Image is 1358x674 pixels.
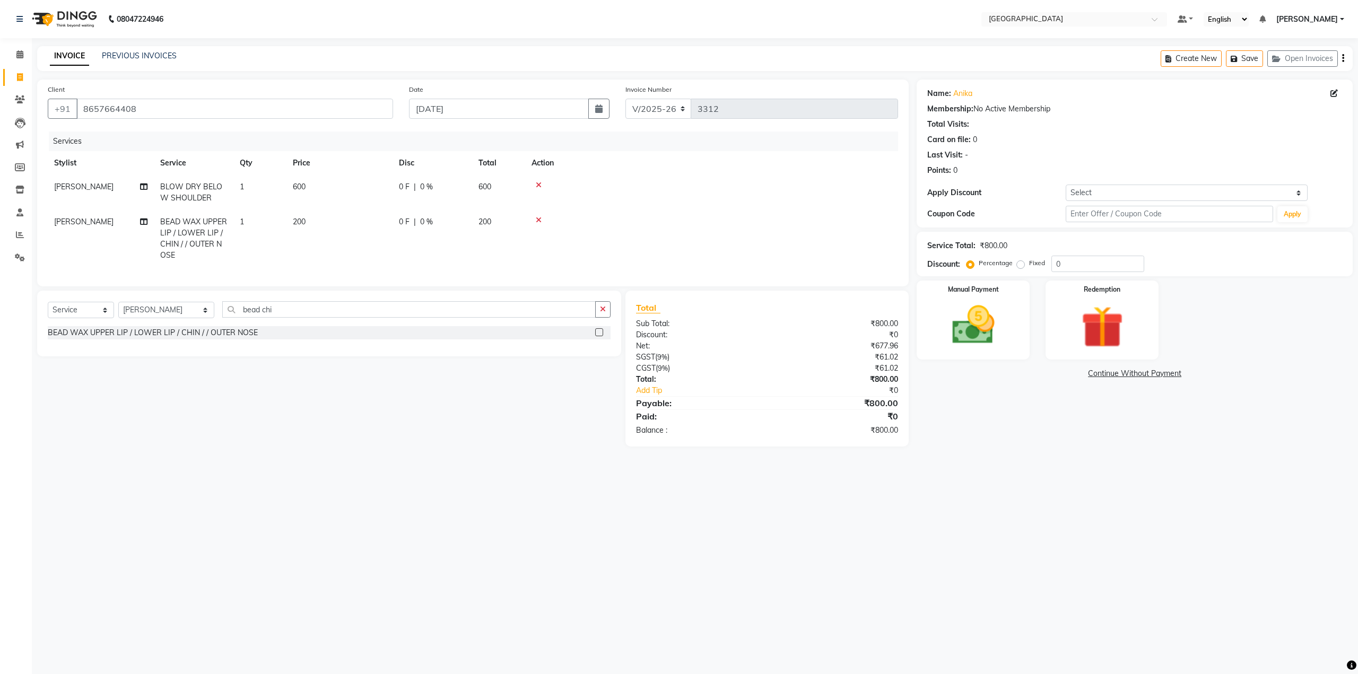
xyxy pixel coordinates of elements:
input: Enter Offer / Coupon Code [1066,206,1273,222]
a: PREVIOUS INVOICES [102,51,177,60]
span: 0 % [420,216,433,227]
div: Membership: [927,103,973,115]
div: ₹0 [767,410,906,423]
th: Disc [393,151,472,175]
span: BLOW DRY BELOW SHOULDER [160,182,222,203]
div: Service Total: [927,240,976,251]
label: Date [409,85,423,94]
button: Create New [1161,50,1222,67]
div: Coupon Code [927,208,1066,220]
div: Sub Total: [628,318,767,329]
div: Points: [927,165,951,176]
div: ( ) [628,363,767,374]
label: Fixed [1029,258,1045,268]
span: 600 [478,182,491,191]
th: Service [154,151,233,175]
div: 0 [973,134,977,145]
span: SGST [636,352,655,362]
button: Open Invoices [1267,50,1338,67]
div: Discount: [628,329,767,340]
div: ₹677.96 [767,340,906,352]
button: Save [1226,50,1263,67]
div: Payable: [628,397,767,409]
span: 200 [478,217,491,226]
label: Redemption [1084,285,1120,294]
div: - [965,150,968,161]
span: [PERSON_NAME] [54,182,114,191]
th: Stylist [48,151,154,175]
div: Name: [927,88,951,99]
div: ₹800.00 [767,397,906,409]
span: CGST [636,363,656,373]
div: ( ) [628,352,767,363]
th: Total [472,151,525,175]
span: 0 F [399,181,410,192]
div: ₹800.00 [767,425,906,436]
div: Card on file: [927,134,971,145]
div: Total: [628,374,767,385]
button: Apply [1277,206,1308,222]
span: [PERSON_NAME] [1276,14,1338,25]
span: Total [636,302,660,313]
label: Client [48,85,65,94]
span: 9% [657,353,667,361]
div: ₹800.00 [980,240,1007,251]
b: 08047224946 [117,4,163,34]
div: Apply Discount [927,187,1066,198]
div: ₹800.00 [767,374,906,385]
div: Balance : [628,425,767,436]
div: Services [49,132,906,151]
div: BEAD WAX UPPER LIP / LOWER LIP / CHIN / / OUTER NOSE [48,327,258,338]
div: ₹800.00 [767,318,906,329]
img: logo [27,4,100,34]
span: | [414,216,416,227]
th: Action [525,151,898,175]
span: 1 [240,182,244,191]
div: ₹61.02 [767,352,906,363]
label: Percentage [979,258,1013,268]
div: ₹0 [790,385,907,396]
div: ₹61.02 [767,363,906,374]
th: Price [286,151,393,175]
a: Anika [953,88,972,99]
span: 200 [293,217,306,226]
button: +91 [48,99,77,119]
img: _gift.svg [1068,301,1137,353]
div: 0 [953,165,957,176]
span: [PERSON_NAME] [54,217,114,226]
div: Discount: [927,259,960,270]
span: 600 [293,182,306,191]
div: No Active Membership [927,103,1342,115]
div: Total Visits: [927,119,969,130]
a: INVOICE [50,47,89,66]
span: 1 [240,217,244,226]
img: _cash.svg [939,301,1008,349]
span: 0 F [399,216,410,227]
div: Paid: [628,410,767,423]
input: Search by Name/Mobile/Email/Code [76,99,393,119]
label: Invoice Number [625,85,672,94]
a: Add Tip [628,385,790,396]
input: Search or Scan [222,301,595,318]
span: BEAD WAX UPPER LIP / LOWER LIP / CHIN / / OUTER NOSE [160,217,227,260]
div: Last Visit: [927,150,963,161]
span: | [414,181,416,192]
div: ₹0 [767,329,906,340]
a: Continue Without Payment [919,368,1351,379]
span: 0 % [420,181,433,192]
span: 9% [658,364,668,372]
div: Net: [628,340,767,352]
th: Qty [233,151,286,175]
label: Manual Payment [948,285,999,294]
